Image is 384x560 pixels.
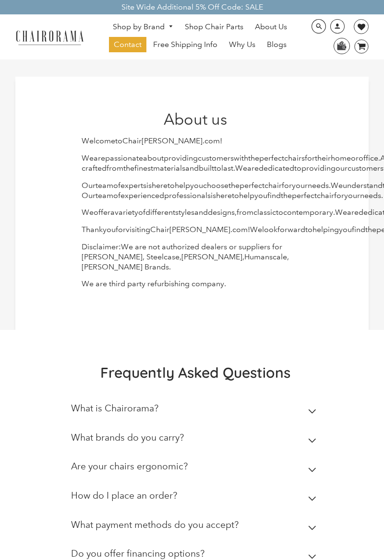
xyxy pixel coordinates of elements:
span: of [138,208,145,217]
span: Thank [82,225,103,234]
span: here [216,191,232,200]
span: crafted [82,163,107,173]
a: Shop Chair Parts [180,19,248,35]
span: you [103,225,116,234]
a: Contact [109,37,146,52]
span: help [239,191,254,200]
span: find [352,225,365,234]
img: WhatsApp_Image_2024-07-12_at_16.23.01.webp [334,38,349,53]
span: to [168,181,175,190]
span: a [110,208,115,217]
span: built [199,163,214,173]
span: is [146,181,152,190]
span: We [335,208,347,217]
h2: What is Chairorama? [71,403,158,414]
span: designs [208,208,235,217]
span: variety [115,208,138,217]
summary: Are your chairs ergonomic? [71,454,320,483]
span: from [237,208,253,217]
span: classic [253,208,276,217]
span: their [315,153,331,163]
span: styles [175,208,194,217]
span: materials [153,163,185,173]
summary: What payment methods do you accept? [71,513,320,542]
span: We [82,153,94,163]
span: are [347,208,359,217]
span: to [276,208,283,217]
span: you [339,225,352,234]
a: Shop by Brand [108,20,178,35]
span: perfect [259,153,284,163]
span: visiting [126,225,150,234]
span: needs [308,181,329,190]
span: chairs [284,153,305,163]
span: different [145,208,175,217]
span: for [305,153,315,163]
span: helping [312,225,339,234]
span: We [331,181,343,190]
span: to [232,191,239,200]
span: look [262,225,277,234]
span: for [282,181,292,190]
span: We are third party refurbishing company. [82,279,226,288]
span: providing [164,153,198,163]
span: from [107,163,123,173]
span: here [152,181,168,190]
span: experienced [120,191,164,200]
span: team [96,181,113,190]
span: for [334,191,344,200]
span: customers [198,153,234,163]
span: choose [203,181,228,190]
span: to [214,163,221,173]
span: [PERSON_NAME] [169,225,230,234]
span: com [232,225,248,234]
span: . [381,191,383,200]
span: are [247,163,259,173]
span: to [305,225,312,234]
span: Contact [114,40,142,50]
span: our [336,163,348,173]
span: to [115,136,122,145]
h2: What brands do you carry? [71,432,184,443]
h2: Do you offer financing options? [71,548,204,559]
a: Free Shipping Info [148,37,222,52]
span: offer [94,208,110,217]
span: to [294,163,301,173]
span: professionals [164,191,211,200]
span: contemporary [283,208,333,217]
span: home [331,153,351,163]
span: forward [277,225,305,234]
span: . [203,136,204,145]
span: . [230,225,232,234]
span: Our [82,191,96,200]
span: the [123,163,134,173]
span: and [194,208,208,217]
span: you [254,191,267,200]
span: . [329,181,331,190]
span: com [204,136,220,145]
span: office [359,153,378,163]
span: the [248,153,259,163]
span: and [185,163,199,173]
span: about [143,153,164,163]
span: the [281,191,292,200]
a: About Us [250,19,292,35]
span: perfect [292,191,317,200]
span: We [82,208,94,217]
img: chairorama [12,29,88,46]
span: chair [264,181,282,190]
span: ! [220,136,222,145]
span: ! [248,225,250,234]
h2: What payment methods do you accept? [71,519,239,530]
span: Welcome [82,136,115,145]
span: Chair [122,136,142,145]
span: find [267,191,281,200]
span: your [344,191,360,200]
span: team [96,191,113,200]
span: experts [120,181,146,190]
span: the [228,181,240,190]
span: passionate [105,153,143,163]
span: customers [348,163,384,173]
span: of [113,191,120,200]
span: . [233,163,235,173]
